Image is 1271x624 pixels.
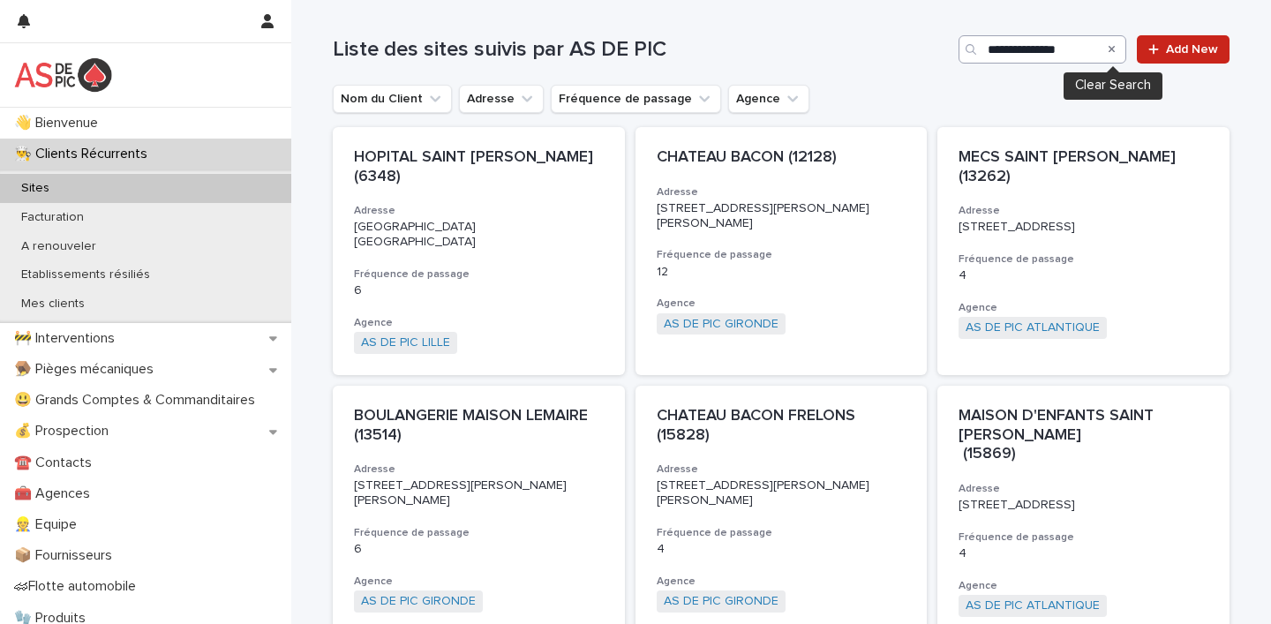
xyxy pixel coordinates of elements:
p: A renouveler [7,239,110,254]
a: HOPITAL SAINT [PERSON_NAME] (6348)Adresse[GEOGRAPHIC_DATA] [GEOGRAPHIC_DATA]Fréquence de passage6... [333,127,624,375]
p: 12 [657,265,906,280]
input: Search [959,35,1126,64]
p: [STREET_ADDRESS][PERSON_NAME][PERSON_NAME] [354,478,603,508]
p: 👷 Equipe [7,516,91,533]
p: [STREET_ADDRESS][PERSON_NAME][PERSON_NAME] [657,478,906,508]
p: 4 [959,268,1207,283]
p: CHATEAU BACON (12128) [657,148,906,168]
p: 😃 Grands Comptes & Commanditaires [7,392,269,409]
a: AS DE PIC GIRONDE [664,317,778,332]
h3: Fréquence de passage [354,526,603,540]
img: yKcqic14S0S6KrLdrqO6 [14,57,112,93]
h3: Adresse [657,185,906,199]
p: BOULANGERIE MAISON LEMAIRE (13514) [354,407,603,445]
h3: Adresse [657,462,906,477]
p: [STREET_ADDRESS] [959,220,1207,235]
p: [STREET_ADDRESS] [959,498,1207,513]
h3: Agence [354,575,603,589]
h3: Agence [657,575,906,589]
p: Facturation [7,210,98,225]
a: Add New [1137,35,1230,64]
p: 👨‍🍳 Clients Récurrents [7,146,162,162]
h3: Adresse [354,204,603,218]
button: Fréquence de passage [551,85,721,113]
p: [GEOGRAPHIC_DATA] [GEOGRAPHIC_DATA] [354,220,603,250]
p: 💰 Prospection [7,423,123,440]
p: Etablissements résiliés [7,267,164,282]
p: ☎️ Contacts [7,455,106,471]
button: Agence [728,85,809,113]
h3: Fréquence de passage [354,267,603,282]
p: MAISON D'ENFANTS SAINT [PERSON_NAME] (15869) [959,407,1207,464]
h3: Adresse [959,204,1207,218]
h3: Adresse [959,482,1207,496]
h3: Fréquence de passage [959,252,1207,267]
a: AS DE PIC LILLE [361,335,450,350]
p: 4 [657,542,906,557]
p: Sites [7,181,64,196]
h3: Adresse [354,462,603,477]
h1: Liste des sites suivis par AS DE PIC [333,37,951,63]
a: CHATEAU BACON (12128)Adresse[STREET_ADDRESS][PERSON_NAME][PERSON_NAME]Fréquence de passage12Agenc... [635,127,927,375]
p: HOPITAL SAINT [PERSON_NAME] (6348) [354,148,603,186]
h3: Fréquence de passage [657,526,906,540]
p: 4 [959,546,1207,561]
a: AS DE PIC GIRONDE [361,594,476,609]
p: MECS SAINT [PERSON_NAME] (13262) [959,148,1207,186]
p: CHATEAU BACON FRELONS (15828) [657,407,906,445]
span: Add New [1166,43,1218,56]
p: 6 [354,542,603,557]
button: Nom du Client [333,85,452,113]
h3: Agence [959,579,1207,593]
p: 🏎Flotte automobile [7,578,150,595]
h3: Agence [657,297,906,311]
p: 🚧 Interventions [7,330,129,347]
p: Mes clients [7,297,99,312]
p: 6 [354,283,603,298]
h3: Agence [354,316,603,330]
h3: Agence [959,301,1207,315]
button: Adresse [459,85,544,113]
a: AS DE PIC GIRONDE [664,594,778,609]
p: 🧰 Agences [7,485,104,502]
a: AS DE PIC ATLANTIQUE [966,598,1100,613]
a: AS DE PIC ATLANTIQUE [966,320,1100,335]
a: MECS SAINT [PERSON_NAME] (13262)Adresse[STREET_ADDRESS]Fréquence de passage4AgenceAS DE PIC ATLAN... [937,127,1229,375]
h3: Fréquence de passage [657,248,906,262]
p: 📦 Fournisseurs [7,547,126,564]
p: [STREET_ADDRESS][PERSON_NAME][PERSON_NAME] [657,201,906,231]
p: 🪤 Pièges mécaniques [7,361,168,378]
p: 👋 Bienvenue [7,115,112,132]
h3: Fréquence de passage [959,530,1207,545]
